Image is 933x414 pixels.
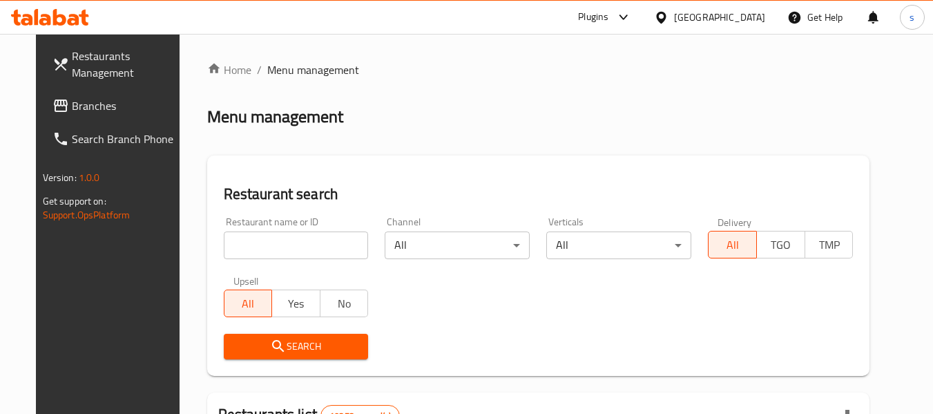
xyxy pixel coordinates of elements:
[714,235,751,255] span: All
[230,294,267,314] span: All
[72,131,181,147] span: Search Branch Phone
[41,122,192,156] a: Search Branch Phone
[910,10,914,25] span: s
[320,290,369,317] button: No
[271,290,320,317] button: Yes
[278,294,315,314] span: Yes
[326,294,363,314] span: No
[79,169,100,187] span: 1.0.0
[811,235,848,255] span: TMP
[224,232,369,259] input: Search for restaurant name or ID..
[43,192,106,210] span: Get support on:
[224,184,854,205] h2: Restaurant search
[756,231,805,258] button: TGO
[43,206,131,224] a: Support.OpsPlatform
[674,10,765,25] div: [GEOGRAPHIC_DATA]
[207,62,251,78] a: Home
[267,62,359,78] span: Menu management
[546,232,691,259] div: All
[207,106,343,128] h2: Menu management
[718,217,752,227] label: Delivery
[207,62,870,78] nav: breadcrumb
[224,290,273,317] button: All
[233,276,259,285] label: Upsell
[235,338,358,355] span: Search
[41,89,192,122] a: Branches
[72,97,181,114] span: Branches
[72,48,181,81] span: Restaurants Management
[224,334,369,359] button: Search
[762,235,800,255] span: TGO
[257,62,262,78] li: /
[578,9,608,26] div: Plugins
[43,169,77,187] span: Version:
[805,231,854,258] button: TMP
[708,231,757,258] button: All
[41,39,192,89] a: Restaurants Management
[385,232,530,259] div: All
